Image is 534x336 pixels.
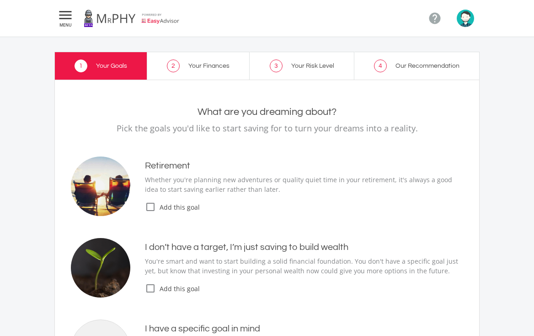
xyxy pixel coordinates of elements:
span: MENU [57,23,74,27]
a: 4 Our Recommendation [354,52,480,80]
p: You're smart and want to start building a solid financial foundation. You don't have a specific g... [145,256,463,276]
span: Your Finances [188,63,230,69]
h2: What are you dreaming about? [71,106,463,118]
h4: I have a specific goal in mind [145,323,463,334]
a: 3 Your Risk Level [250,52,354,80]
i:  [428,11,442,25]
p: Whether you're planning new adventures or quality quiet time in your retirement, it's always a go... [145,175,463,194]
span: 2 [167,60,180,72]
span: Our Recommendation [395,63,459,69]
p: Pick the goals you'd like to start saving for to turn your dreams into a reality. [71,122,463,135]
i:  [57,10,74,21]
span: Your Goals [96,63,127,69]
span: Add this goal [156,284,463,293]
h4: I don’t have a target, I’m just saving to build wealth [145,242,463,253]
span: Your Risk Level [291,63,334,69]
span: Add this goal [156,202,463,212]
i: check_box_outline_blank [145,283,156,294]
span: 3 [270,60,283,72]
h4: Retirement [145,160,463,171]
img: avatar.png [457,10,474,27]
a:  [424,8,445,29]
span: 1 [75,60,87,72]
button:  MENU [54,9,76,27]
i: check_box_outline_blank [145,201,156,212]
a: 2 Your Finances [147,52,250,80]
a: 1 Your Goals [54,52,147,80]
span: 4 [374,60,387,72]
